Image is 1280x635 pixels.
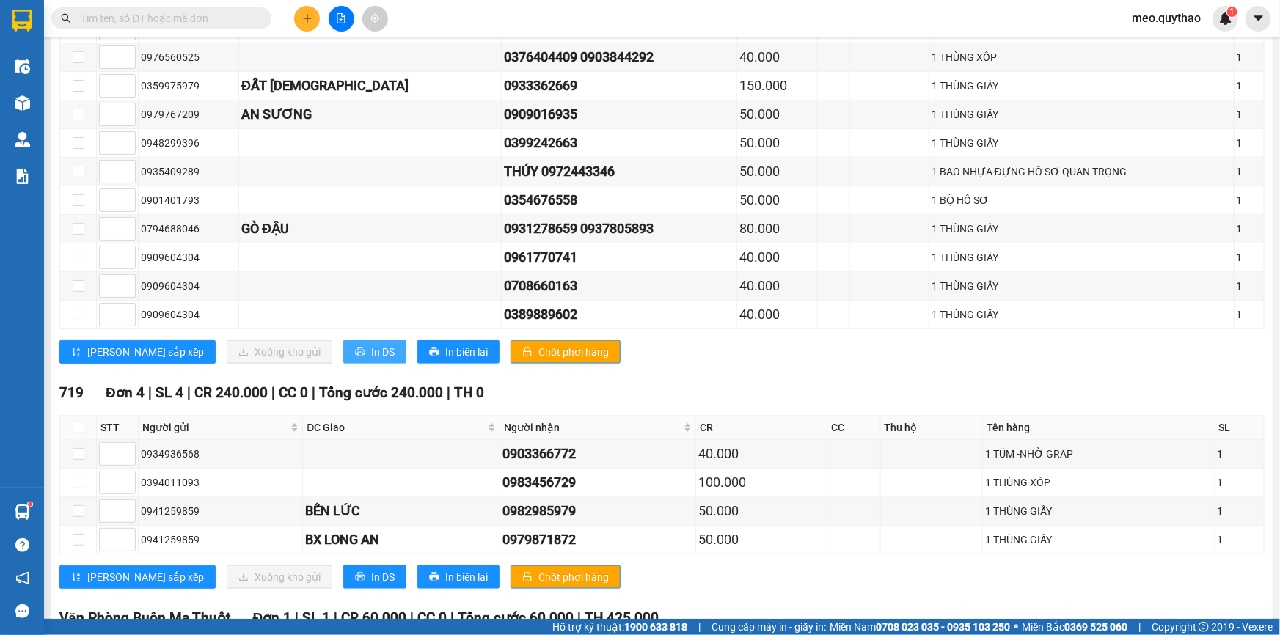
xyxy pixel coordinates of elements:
[739,219,815,239] div: 80.000
[739,304,815,325] div: 40.000
[1237,221,1262,237] div: 1
[87,569,204,585] span: [PERSON_NAME] sắp xếp
[81,10,254,26] input: Tìm tên, số ĐT hoặc mã đơn
[1229,7,1235,17] span: 1
[370,13,380,23] span: aim
[59,384,84,401] span: 719
[141,192,236,208] div: 0901401793
[447,384,450,401] span: |
[502,444,693,464] div: 0903366772
[932,164,1232,180] div: 1 BAO NHỰA ĐỰNG HỒ SƠ QUAN TRỌNG
[932,106,1232,122] div: 1 THÙNG GIẤY
[932,135,1232,151] div: 1 THÙNG GIẤY
[1199,622,1209,632] span: copyright
[985,446,1212,462] div: 1 TÚM -NHỜ GRAP
[876,621,1010,633] strong: 0708 023 035 - 0935 103 250
[15,538,29,552] span: question-circle
[141,446,300,462] div: 0934936568
[511,340,621,364] button: lockChốt phơi hàng
[28,502,32,507] sup: 1
[15,571,29,585] span: notification
[712,619,826,635] span: Cung cấp máy in - giấy in:
[698,444,824,464] div: 40.000
[343,565,406,589] button: printerIn DS
[698,472,824,493] div: 100.000
[305,529,497,550] div: BX LONG AN
[319,384,443,401] span: Tổng cước 240.000
[1237,49,1262,65] div: 1
[141,503,300,519] div: 0941259859
[312,384,315,401] span: |
[141,221,236,237] div: 0794688046
[985,474,1212,491] div: 1 THÙNG XỐP
[585,609,659,626] span: TH 425.000
[504,47,734,67] div: 0376404409 0903844292
[1237,249,1262,265] div: 1
[698,529,824,550] div: 50.000
[504,419,681,436] span: Người nhận
[739,161,815,182] div: 50.000
[59,565,216,589] button: sort-ascending[PERSON_NAME] sắp xếp
[739,276,815,296] div: 40.000
[696,416,827,440] th: CR
[932,249,1232,265] div: 1 THÙNG GIÁY
[504,304,734,325] div: 0389889602
[141,278,236,294] div: 0909604304
[71,572,81,584] span: sort-ascending
[429,572,439,584] span: printer
[343,340,406,364] button: printerIn DS
[253,609,292,626] span: Đơn 1
[15,504,30,520] img: warehouse-icon
[1215,416,1265,440] th: SL
[307,419,485,436] span: ĐC Giao
[227,565,332,589] button: downloadXuống kho gửi
[106,384,145,401] span: Đơn 4
[504,247,734,268] div: 0961770741
[61,13,71,23] span: search
[227,340,332,364] button: downloadXuống kho gửi
[577,609,581,626] span: |
[15,95,30,111] img: warehouse-icon
[454,384,484,401] span: TH 0
[504,133,734,153] div: 0399242663
[698,501,824,521] div: 50.000
[985,503,1212,519] div: 1 THÙNG GIẤY
[932,192,1232,208] div: 1 BỘ HỒ SƠ
[141,474,300,491] div: 0394011093
[1120,9,1213,27] span: meo.quythao
[511,565,621,589] button: lockChốt phơi hàng
[294,6,320,32] button: plus
[87,344,204,360] span: [PERSON_NAME] sắp xếp
[355,347,365,359] span: printer
[141,49,236,65] div: 0976560525
[371,344,395,360] span: In DS
[1237,135,1262,151] div: 1
[1237,278,1262,294] div: 1
[881,416,984,440] th: Thu hộ
[504,190,734,210] div: 0354676558
[504,161,734,182] div: THÚY 0972443346
[141,135,236,151] div: 0948299396
[417,565,500,589] button: printerIn biên lai
[97,416,139,440] th: STT
[1237,78,1262,94] div: 1
[827,416,880,440] th: CC
[302,609,330,626] span: SL 1
[739,47,815,67] div: 40.000
[1064,621,1127,633] strong: 0369 525 060
[429,347,439,359] span: printer
[1219,12,1232,25] img: icon-new-feature
[336,13,346,23] span: file-add
[739,104,815,125] div: 50.000
[417,340,500,364] button: printerIn biên lai
[932,221,1232,237] div: 1 THÙNG GIẤY
[450,609,454,626] span: |
[1227,7,1237,17] sup: 1
[59,609,231,626] span: Văn Phòng Buôn Ma Thuột
[522,572,533,584] span: lock
[1237,192,1262,208] div: 1
[552,619,687,635] span: Hỗ trợ kỹ thuật:
[1022,619,1127,635] span: Miền Bắc
[1218,503,1262,519] div: 1
[538,344,609,360] span: Chốt phơi hàng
